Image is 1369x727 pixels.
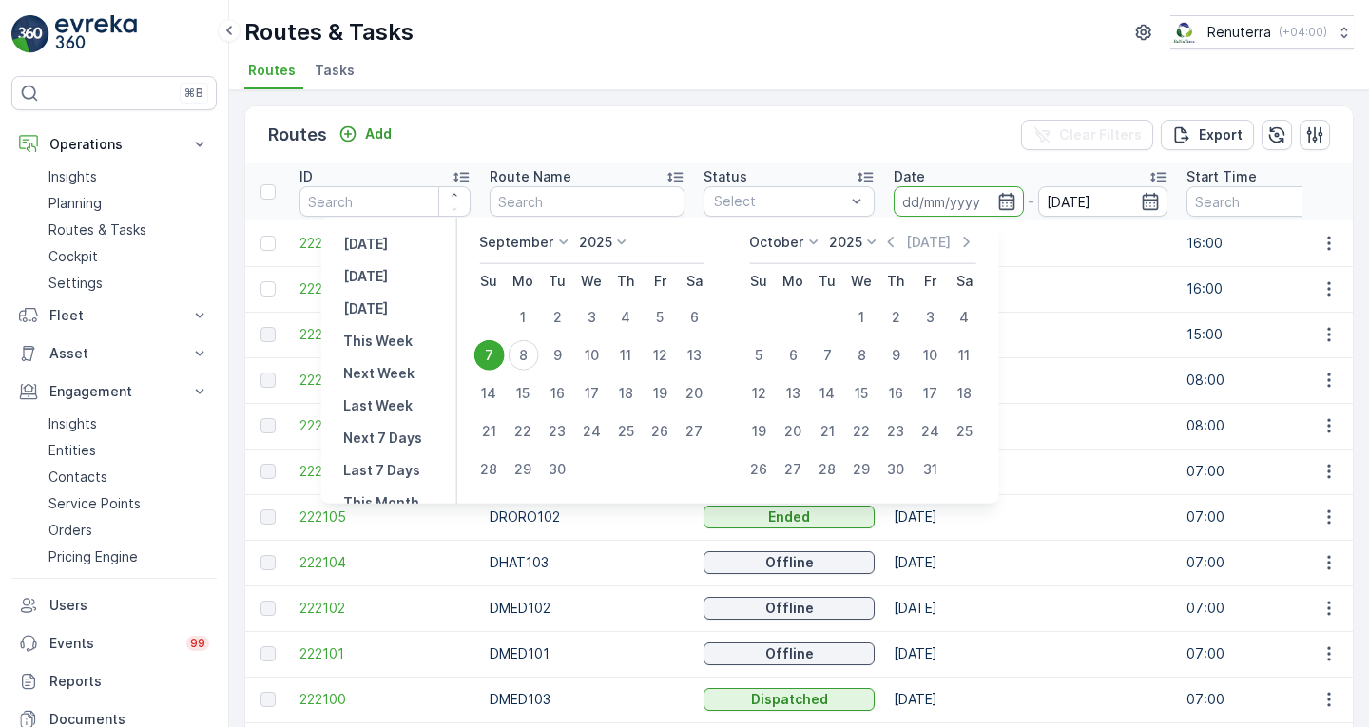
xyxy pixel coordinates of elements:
div: 26 [645,416,675,447]
p: Fleet [49,306,179,325]
div: 16 [542,378,572,409]
div: 24 [576,416,607,447]
div: 8 [508,340,538,371]
div: Toggle Row Selected [260,555,276,570]
div: 28 [812,454,842,485]
p: Start Time [1186,167,1257,186]
div: 23 [542,416,572,447]
button: Fleet [11,297,217,335]
div: 24 [915,416,945,447]
div: 6 [778,340,808,371]
div: 12 [645,340,675,371]
div: 3 [915,302,945,333]
p: - [1028,190,1034,213]
button: Clear Filters [1021,120,1153,150]
p: Select [714,192,845,211]
td: 07:00 [1177,585,1367,631]
p: September [479,233,553,252]
p: Operations [49,135,179,154]
div: 27 [679,416,709,447]
div: 2 [542,302,572,333]
img: logo_light-DOdMpM7g.png [55,15,137,53]
p: Planning [48,194,102,213]
th: Saturday [947,264,981,298]
p: 2025 [829,233,862,252]
div: 11 [610,340,641,371]
a: Insights [41,411,217,437]
p: Entities [48,441,96,460]
th: Monday [776,264,810,298]
a: Entities [41,437,217,464]
p: Pricing Engine [48,547,138,566]
div: Toggle Row Selected [260,692,276,707]
div: 17 [576,378,607,409]
a: 222101 [299,644,471,663]
div: 15 [846,378,877,409]
div: 19 [743,416,774,447]
a: Contacts [41,464,217,490]
input: Search [299,186,471,217]
p: Offline [765,644,814,663]
p: Events [49,634,175,653]
button: Last Week [336,394,420,417]
p: Status [704,167,747,186]
button: Add [331,123,399,145]
input: dd/mm/yyyy [1038,186,1168,217]
a: Routes & Tasks [41,217,217,243]
input: Search [490,186,684,217]
td: DMED102 [480,585,694,631]
div: 5 [645,302,675,333]
p: Service Points [48,494,141,513]
th: Friday [643,264,677,298]
a: 222102 [299,599,471,618]
button: Offline [704,551,875,574]
th: Tuesday [540,264,574,298]
div: Toggle Row Selected [260,327,276,342]
p: Users [49,596,209,615]
p: [DATE] [343,299,388,318]
p: Orders [48,521,92,540]
span: Routes [248,61,296,80]
a: Orders [41,517,217,544]
span: 222195 [299,279,471,298]
div: 5 [743,340,774,371]
p: Route Name [490,167,571,186]
div: 31 [915,454,945,485]
div: 18 [610,378,641,409]
div: 13 [778,378,808,409]
span: 222137 [299,371,471,390]
td: [DATE] [884,357,1177,403]
td: 16:00 [1177,220,1367,266]
div: 14 [812,378,842,409]
button: Offline [704,597,875,620]
div: 10 [915,340,945,371]
div: 1 [846,302,877,333]
th: Wednesday [574,264,608,298]
a: 222189 [299,325,471,344]
p: Clear Filters [1059,125,1142,144]
span: 222100 [299,690,471,709]
button: Yesterday [336,233,395,256]
a: Insights [41,163,217,190]
td: [DATE] [884,677,1177,722]
a: Planning [41,190,217,217]
div: 17 [915,378,945,409]
a: 222196 [299,234,471,253]
p: Routes & Tasks [48,220,146,239]
div: 29 [508,454,538,485]
td: 15:00 [1177,312,1367,357]
td: 16:00 [1177,266,1367,312]
button: Next 7 Days [336,427,430,450]
div: 22 [846,416,877,447]
p: Date [894,167,925,186]
div: 9 [880,340,911,371]
th: Monday [506,264,540,298]
button: Dispatched [704,688,875,711]
th: Tuesday [810,264,844,298]
div: 19 [645,378,675,409]
div: Toggle Row Selected [260,373,276,388]
p: 99 [190,636,205,651]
